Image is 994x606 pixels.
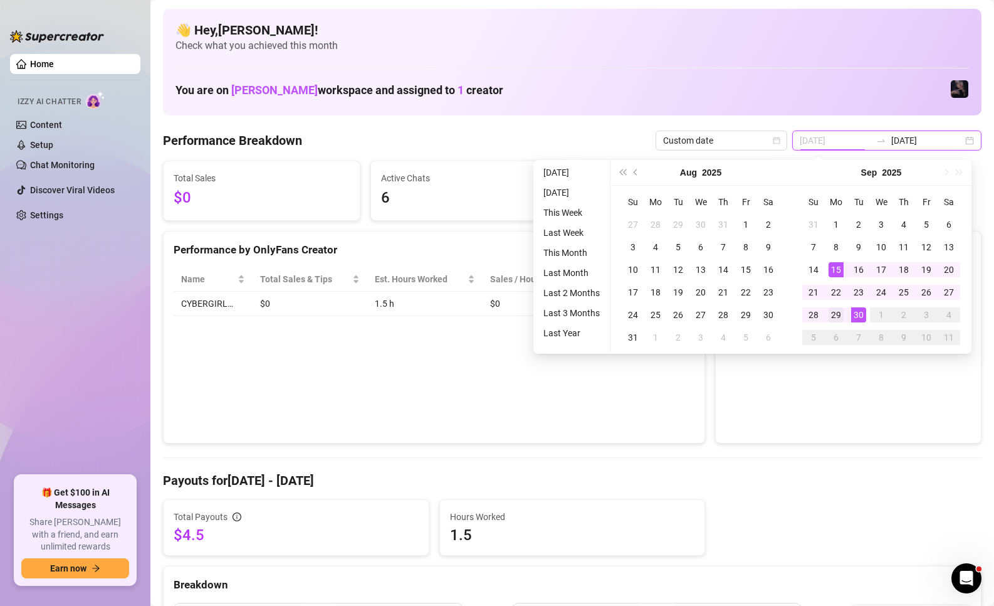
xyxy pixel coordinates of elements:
[629,160,643,185] button: Previous month (PageUp)
[450,510,695,524] span: Hours Worked
[483,267,570,292] th: Sales / Hour
[874,240,889,255] div: 10
[648,240,663,255] div: 4
[806,217,821,232] div: 31
[938,281,960,304] td: 2025-09-27
[625,262,641,277] div: 10
[381,171,557,185] span: Active Chats
[896,285,911,300] div: 25
[892,236,915,258] td: 2025-09-11
[896,217,911,232] div: 4
[693,307,708,322] div: 27
[367,292,483,316] td: 1.5 h
[915,281,938,304] td: 2025-09-26
[693,285,708,300] div: 20
[806,240,821,255] div: 7
[735,236,757,258] td: 2025-08-08
[644,191,667,213] th: Mo
[892,304,915,326] td: 2025-10-02
[735,326,757,349] td: 2025-09-05
[625,307,641,322] div: 24
[30,120,62,130] a: Content
[829,330,844,345] div: 6
[163,472,981,489] h4: Payouts for [DATE] - [DATE]
[622,304,644,326] td: 2025-08-24
[761,217,776,232] div: 2
[21,487,129,511] span: 🎁 Get $100 in AI Messages
[667,281,689,304] td: 2025-08-19
[892,191,915,213] th: Th
[915,326,938,349] td: 2025-10-10
[174,510,228,524] span: Total Payouts
[915,258,938,281] td: 2025-09-19
[538,165,605,180] li: [DATE]
[260,272,350,286] span: Total Sales & Tips
[851,330,866,345] div: 7
[951,563,981,593] iframe: Intercom live chat
[800,134,871,147] input: Start date
[738,285,753,300] div: 22
[757,258,780,281] td: 2025-08-16
[757,281,780,304] td: 2025-08-23
[919,307,934,322] div: 3
[874,307,889,322] div: 1
[712,326,735,349] td: 2025-09-04
[825,213,847,236] td: 2025-09-01
[693,330,708,345] div: 3
[874,285,889,300] div: 24
[625,217,641,232] div: 27
[915,236,938,258] td: 2025-09-12
[671,330,686,345] div: 2
[941,285,956,300] div: 27
[919,240,934,255] div: 12
[806,307,821,322] div: 28
[829,285,844,300] div: 22
[663,131,780,150] span: Custom date
[891,134,963,147] input: End date
[538,185,605,200] li: [DATE]
[712,191,735,213] th: Th
[483,292,570,316] td: $0
[712,304,735,326] td: 2025-08-28
[538,265,605,280] li: Last Month
[648,330,663,345] div: 1
[174,171,350,185] span: Total Sales
[450,525,695,545] span: 1.5
[648,262,663,277] div: 11
[538,306,605,321] li: Last 3 Months
[644,281,667,304] td: 2025-08-18
[175,39,969,53] span: Check what you achieved this month
[689,236,712,258] td: 2025-08-06
[712,281,735,304] td: 2025-08-21
[667,326,689,349] td: 2025-09-02
[829,240,844,255] div: 8
[671,307,686,322] div: 26
[738,307,753,322] div: 29
[757,213,780,236] td: 2025-08-02
[896,330,911,345] div: 9
[174,292,253,316] td: CYBERGIRL…
[892,258,915,281] td: 2025-09-18
[689,213,712,236] td: 2025-07-30
[181,272,235,286] span: Name
[825,304,847,326] td: 2025-09-29
[847,304,870,326] td: 2025-09-30
[667,236,689,258] td: 2025-08-05
[680,160,697,185] button: Choose a month
[689,304,712,326] td: 2025-08-27
[622,191,644,213] th: Su
[625,285,641,300] div: 17
[757,326,780,349] td: 2025-09-06
[30,59,54,69] a: Home
[671,285,686,300] div: 19
[625,330,641,345] div: 31
[712,213,735,236] td: 2025-07-31
[870,191,892,213] th: We
[667,304,689,326] td: 2025-08-26
[689,258,712,281] td: 2025-08-13
[644,304,667,326] td: 2025-08-25
[870,304,892,326] td: 2025-10-01
[693,217,708,232] div: 30
[644,236,667,258] td: 2025-08-04
[174,186,350,210] span: $0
